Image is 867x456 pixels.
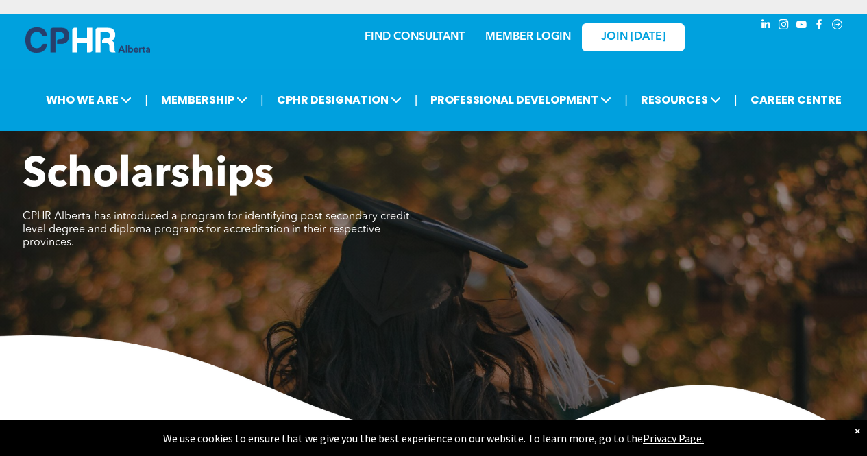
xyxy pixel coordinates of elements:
[260,86,264,114] li: |
[25,27,150,53] img: A blue and white logo for cp alberta
[601,31,665,44] span: JOIN [DATE]
[426,87,615,112] span: PROFESSIONAL DEVELOPMENT
[643,431,704,445] a: Privacy Page.
[734,86,737,114] li: |
[415,86,418,114] li: |
[777,17,792,36] a: instagram
[830,17,845,36] a: Social network
[273,87,406,112] span: CPHR DESIGNATION
[23,155,273,196] span: Scholarships
[812,17,827,36] a: facebook
[637,87,725,112] span: RESOURCES
[365,32,465,43] a: FIND CONSULTANT
[759,17,774,36] a: linkedin
[42,87,136,112] span: WHO WE ARE
[582,23,685,51] a: JOIN [DATE]
[624,86,628,114] li: |
[485,32,571,43] a: MEMBER LOGIN
[794,17,809,36] a: youtube
[145,86,148,114] li: |
[157,87,252,112] span: MEMBERSHIP
[746,87,846,112] a: CAREER CENTRE
[23,211,413,248] span: CPHR Alberta has introduced a program for identifying post-secondary credit-level degree and dipl...
[855,424,860,437] div: Dismiss notification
